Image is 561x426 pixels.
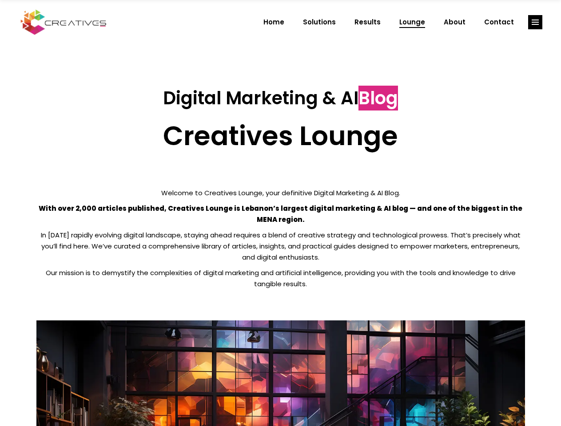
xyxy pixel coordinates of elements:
span: About [444,11,466,34]
p: Welcome to Creatives Lounge, your definitive Digital Marketing & AI Blog. [36,187,525,198]
a: Solutions [294,11,345,34]
a: Lounge [390,11,434,34]
span: Contact [484,11,514,34]
h2: Creatives Lounge [36,120,525,152]
strong: With over 2,000 articles published, Creatives Lounge is Lebanon’s largest digital marketing & AI ... [39,204,522,224]
span: Results [354,11,381,34]
p: Our mission is to demystify the complexities of digital marketing and artificial intelligence, pr... [36,267,525,289]
span: Solutions [303,11,336,34]
p: In [DATE] rapidly evolving digital landscape, staying ahead requires a blend of creative strategy... [36,229,525,263]
span: Home [263,11,284,34]
span: Blog [358,86,398,110]
span: Lounge [399,11,425,34]
a: Contact [475,11,523,34]
a: link [528,15,542,29]
img: Creatives [19,8,108,36]
a: Home [254,11,294,34]
a: About [434,11,475,34]
a: Results [345,11,390,34]
h3: Digital Marketing & AI [36,87,525,109]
